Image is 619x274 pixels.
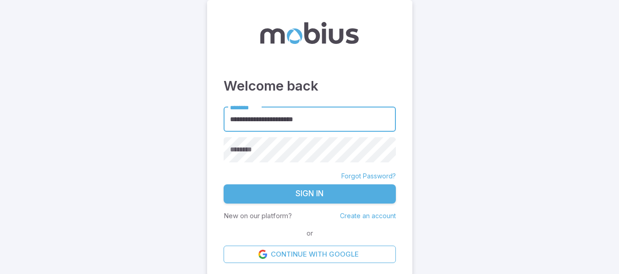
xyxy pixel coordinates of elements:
[341,172,396,181] a: Forgot Password?
[304,228,315,238] span: or
[340,212,396,220] a: Create an account
[224,184,396,204] button: Sign In
[224,246,396,263] a: Continue with Google
[224,211,292,221] p: New on our platform?
[224,76,396,96] h3: Welcome back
